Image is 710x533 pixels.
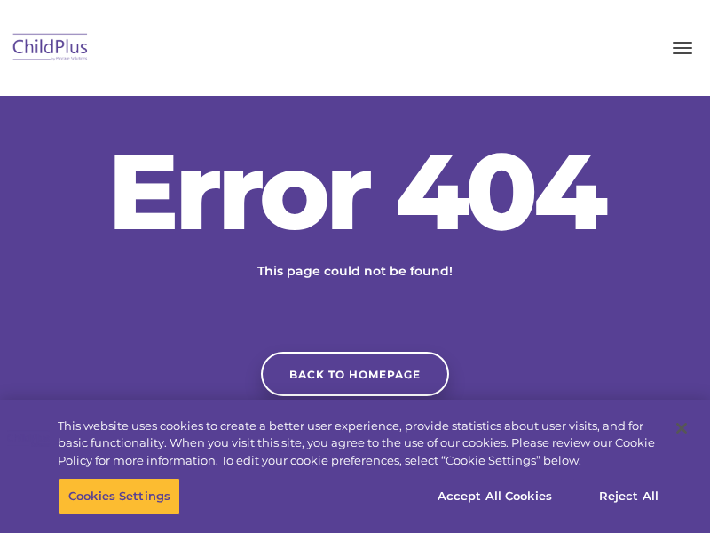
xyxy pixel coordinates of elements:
[169,262,541,281] p: This page could not be found!
[428,478,562,515] button: Accept All Cookies
[662,409,701,448] button: Close
[261,352,449,396] a: Back to homepage
[58,418,660,470] div: This website uses cookies to create a better user experience, provide statistics about user visit...
[59,478,180,515] button: Cookies Settings
[573,478,684,515] button: Reject All
[89,138,621,244] h2: Error 404
[9,28,92,69] img: ChildPlus by Procare Solutions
